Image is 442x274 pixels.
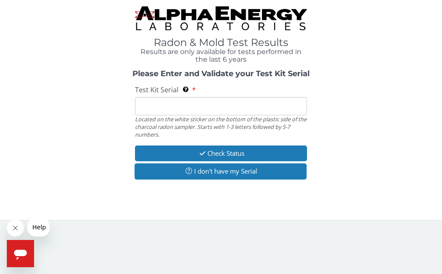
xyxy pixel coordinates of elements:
button: I don't have my Serial [135,163,306,179]
h1: Radon & Mold Test Results [135,37,307,48]
h4: Results are only available for tests performed in the last 6 years [135,48,307,63]
iframe: Message from company [27,218,50,237]
iframe: Close message [7,220,24,237]
button: Check Status [135,146,307,161]
strong: Please Enter and Validate your Test Kit Serial [132,69,310,78]
iframe: Button to launch messaging window [7,240,34,267]
img: TightCrop.jpg [135,6,307,30]
span: Test Kit Serial [135,85,178,94]
div: Located on the white sticker on the bottom of the plastic side of the charcoal radon sampler. Sta... [135,115,307,139]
